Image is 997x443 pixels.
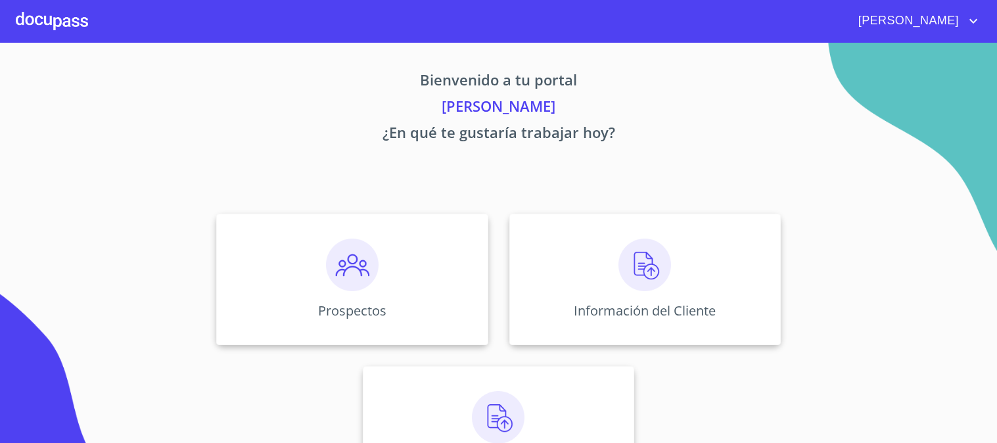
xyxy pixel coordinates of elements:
p: [PERSON_NAME] [94,95,904,122]
p: Bienvenido a tu portal [94,69,904,95]
img: prospectos.png [326,239,379,291]
p: Prospectos [318,302,386,319]
button: account of current user [848,11,981,32]
img: carga.png [618,239,671,291]
p: Información del Cliente [574,302,716,319]
p: ¿En qué te gustaría trabajar hoy? [94,122,904,148]
span: [PERSON_NAME] [848,11,965,32]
